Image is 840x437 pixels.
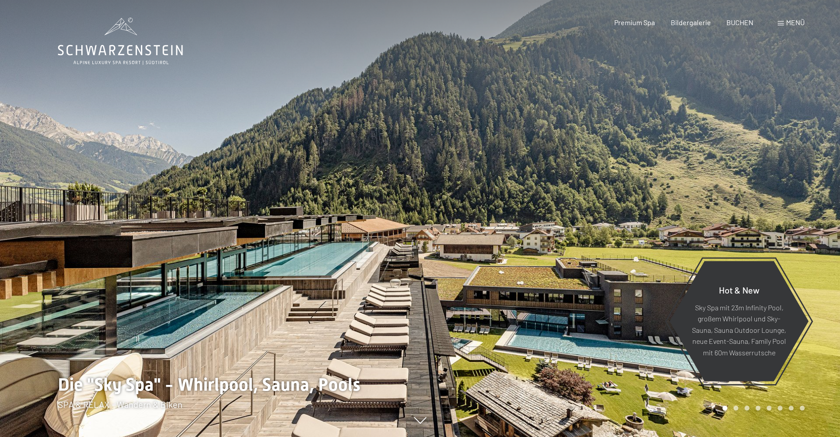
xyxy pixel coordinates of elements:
div: Carousel Page 6 [778,406,783,411]
div: Carousel Page 8 [800,406,805,411]
div: Carousel Page 3 [745,406,749,411]
span: Einwilligung Marketing* [335,240,408,249]
a: Premium Spa [614,18,655,26]
div: Carousel Page 5 [767,406,772,411]
p: Sky Spa mit 23m Infinity Pool, großem Whirlpool und Sky-Sauna, Sauna Outdoor Lounge, neue Event-S... [691,301,787,358]
a: BUCHEN [726,18,753,26]
div: Carousel Page 2 [734,406,738,411]
a: Bildergalerie [671,18,711,26]
div: Carousel Page 4 [756,406,760,411]
div: Carousel Pagination [719,406,805,411]
div: Carousel Page 7 [789,406,794,411]
div: Carousel Page 1 (Current Slide) [722,406,727,411]
span: Hot & New [719,284,760,295]
a: Hot & New Sky Spa mit 23m Infinity Pool, großem Whirlpool und Sky-Sauna, Sauna Outdoor Lounge, ne... [669,260,809,382]
span: Menü [786,18,805,26]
